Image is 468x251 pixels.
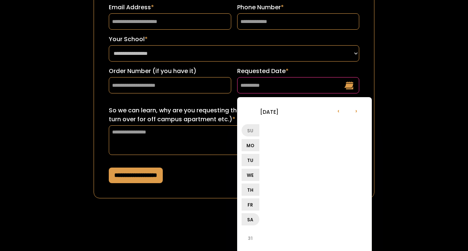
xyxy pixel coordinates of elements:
label: Phone Number [237,3,360,12]
label: Your School [109,35,359,44]
li: › [347,102,365,119]
li: Su [242,124,259,136]
li: Mo [242,139,259,151]
li: [DATE] [242,103,297,120]
li: Fr [242,198,259,211]
li: We [242,169,259,181]
label: Order Number (if you have it) [109,67,231,76]
li: Tu [242,154,259,166]
label: So we can learn, why are you requesting this date? (ex: sorority recruitment, lease turn over for... [109,106,359,124]
label: Email Address [109,3,231,12]
li: ‹ [330,102,347,119]
li: 31 [242,229,259,247]
li: Sa [242,213,259,225]
li: Th [242,184,259,196]
label: Requested Date [237,67,360,76]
